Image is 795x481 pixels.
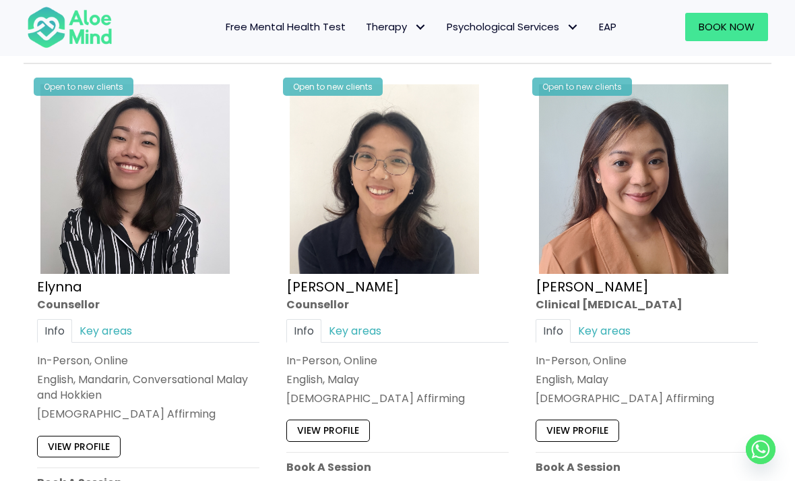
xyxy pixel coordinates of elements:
[366,20,426,34] span: Therapy
[37,406,259,422] div: [DEMOGRAPHIC_DATA] Affirming
[34,78,133,96] div: Open to new clients
[72,318,139,342] a: Key areas
[286,353,509,368] div: In-Person, Online
[536,353,758,368] div: In-Person, Online
[356,13,437,41] a: TherapyTherapy: submenu
[286,296,509,312] div: Counsellor
[37,435,121,457] a: View profile
[37,353,259,368] div: In-Person, Online
[286,391,509,406] div: [DEMOGRAPHIC_DATA] Affirming
[536,420,619,441] a: View profile
[27,5,113,49] img: Aloe mind Logo
[563,18,582,37] span: Psychological Services: submenu
[536,459,758,474] p: Book A Session
[536,372,758,387] p: English, Malay
[286,318,321,342] a: Info
[226,20,346,34] span: Free Mental Health Test
[286,420,370,441] a: View profile
[286,372,509,387] p: English, Malay
[40,84,230,274] img: Elynna Counsellor
[536,391,758,406] div: [DEMOGRAPHIC_DATA] Affirming
[599,20,616,34] span: EAP
[685,13,768,41] a: Book Now
[286,459,509,474] p: Book A Session
[410,18,430,37] span: Therapy: submenu
[37,372,259,403] p: English, Mandarin, Conversational Malay and Hokkien
[699,20,755,34] span: Book Now
[746,434,775,464] a: Whatsapp
[37,318,72,342] a: Info
[536,318,571,342] a: Info
[536,296,758,312] div: Clinical [MEDICAL_DATA]
[539,84,728,274] img: Hanna Clinical Psychologist
[589,13,627,41] a: EAP
[290,84,479,274] img: Emelyne Counsellor
[321,318,389,342] a: Key areas
[37,296,259,312] div: Counsellor
[37,277,82,295] a: Elynna
[283,78,383,96] div: Open to new clients
[532,78,632,96] div: Open to new clients
[447,20,579,34] span: Psychological Services
[286,277,400,295] a: [PERSON_NAME]
[536,277,649,295] a: [PERSON_NAME]
[216,13,356,41] a: Free Mental Health Test
[126,13,627,41] nav: Menu
[571,318,638,342] a: Key areas
[437,13,589,41] a: Psychological ServicesPsychological Services: submenu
